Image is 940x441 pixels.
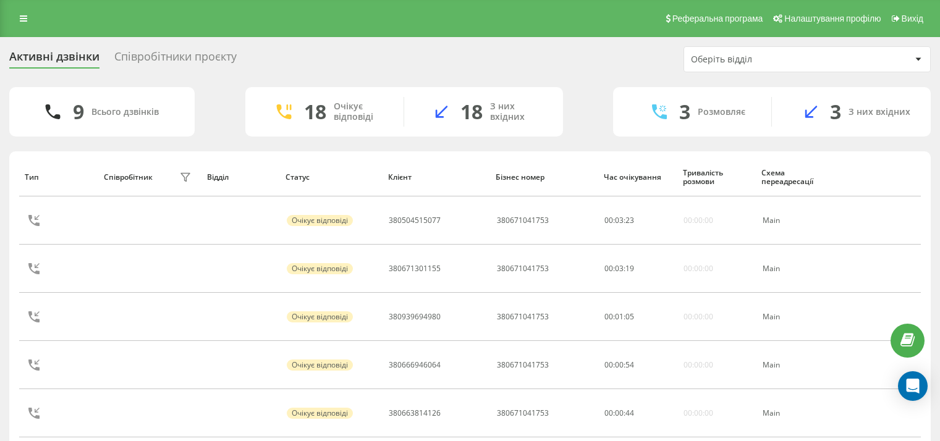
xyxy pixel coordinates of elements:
div: 380666946064 [389,361,441,369]
div: 3 [679,100,690,124]
div: Статус [286,173,376,182]
div: 380671301155 [389,264,441,273]
div: Співробітники проєкту [114,50,237,69]
div: 380671041753 [497,216,549,225]
div: Схема переадресації [761,169,836,187]
div: : : [604,216,634,225]
div: 380939694980 [389,313,441,321]
div: 00:00:00 [684,409,713,418]
div: Очікує відповіді [334,101,385,122]
div: З них вхідних [490,101,544,122]
div: 18 [460,100,483,124]
div: Open Intercom Messenger [898,371,928,401]
div: 00:00:00 [684,313,713,321]
div: 380671041753 [497,264,549,273]
div: Відділ [207,173,274,182]
div: Бізнес номер [496,173,592,182]
span: 03 [615,215,624,225]
div: Оберіть відділ [691,54,839,65]
div: 380504515077 [389,216,441,225]
div: : : [604,313,634,321]
div: Очікує відповіді [287,359,353,371]
span: 00 [604,263,613,274]
div: 9 [73,100,84,124]
span: 00 [604,311,613,322]
div: Час очікування [604,173,671,182]
span: 44 [625,408,634,418]
div: : : [604,264,634,273]
div: Розмовляє [698,107,745,117]
div: : : [604,409,634,418]
div: Main [763,361,835,369]
span: 00 [615,408,624,418]
div: Main [763,264,835,273]
span: 19 [625,263,634,274]
span: 54 [625,359,634,370]
div: 3 [830,100,841,124]
div: Очікує відповіді [287,215,353,226]
span: 23 [625,215,634,225]
div: Активні дзвінки [9,50,100,69]
div: 380663814126 [389,409,441,418]
span: Реферальна програма [672,14,763,23]
div: Тривалість розмови [683,169,750,187]
div: 18 [304,100,326,124]
div: Очікує відповіді [287,311,353,322]
div: Співробітник [104,173,153,182]
div: 380671041753 [497,313,549,321]
div: Main [763,216,835,225]
div: Очікує відповіді [287,408,353,419]
div: : : [604,361,634,369]
div: Очікує відповіді [287,263,353,274]
span: 00 [615,359,624,370]
div: Тип [25,173,92,182]
div: З них вхідних [849,107,910,117]
span: 05 [625,311,634,322]
span: 00 [604,408,613,418]
div: Main [763,409,835,418]
div: 380671041753 [497,361,549,369]
span: 00 [604,215,613,225]
div: Main [763,313,835,321]
span: 00 [604,359,613,370]
div: Клієнт [388,173,485,182]
div: 00:00:00 [684,216,713,225]
span: 01 [615,311,624,322]
div: 00:00:00 [684,264,713,273]
span: Налаштування профілю [784,14,881,23]
div: Всього дзвінків [91,107,159,117]
span: Вихід [902,14,923,23]
div: 380671041753 [497,409,549,418]
div: 00:00:00 [684,361,713,369]
span: 03 [615,263,624,274]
